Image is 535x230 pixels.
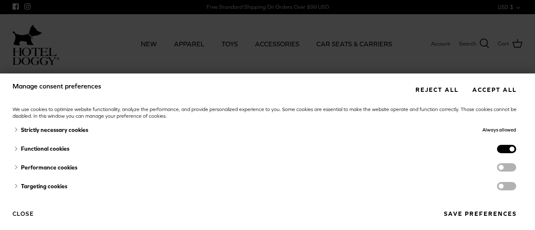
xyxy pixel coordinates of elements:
button: Close [13,207,34,221]
div: Functional cookies [13,139,365,158]
label: performance cookies [497,163,516,172]
label: functionality cookies [497,145,516,153]
div: We use cookies to optimize website functionality, analyze the performance, and provide personaliz... [13,106,522,120]
div: Always allowed [365,121,517,140]
button: Save preferences [438,206,522,222]
span: Always allowed [482,127,516,132]
button: Accept all [466,82,522,97]
button: Reject all [409,82,464,97]
div: Targeting cookies [13,177,365,196]
label: targeting cookies [497,182,516,190]
div: Performance cookies [13,158,365,177]
div: Strictly necessary cookies [13,121,365,140]
span: Manage consent preferences [13,82,101,90]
